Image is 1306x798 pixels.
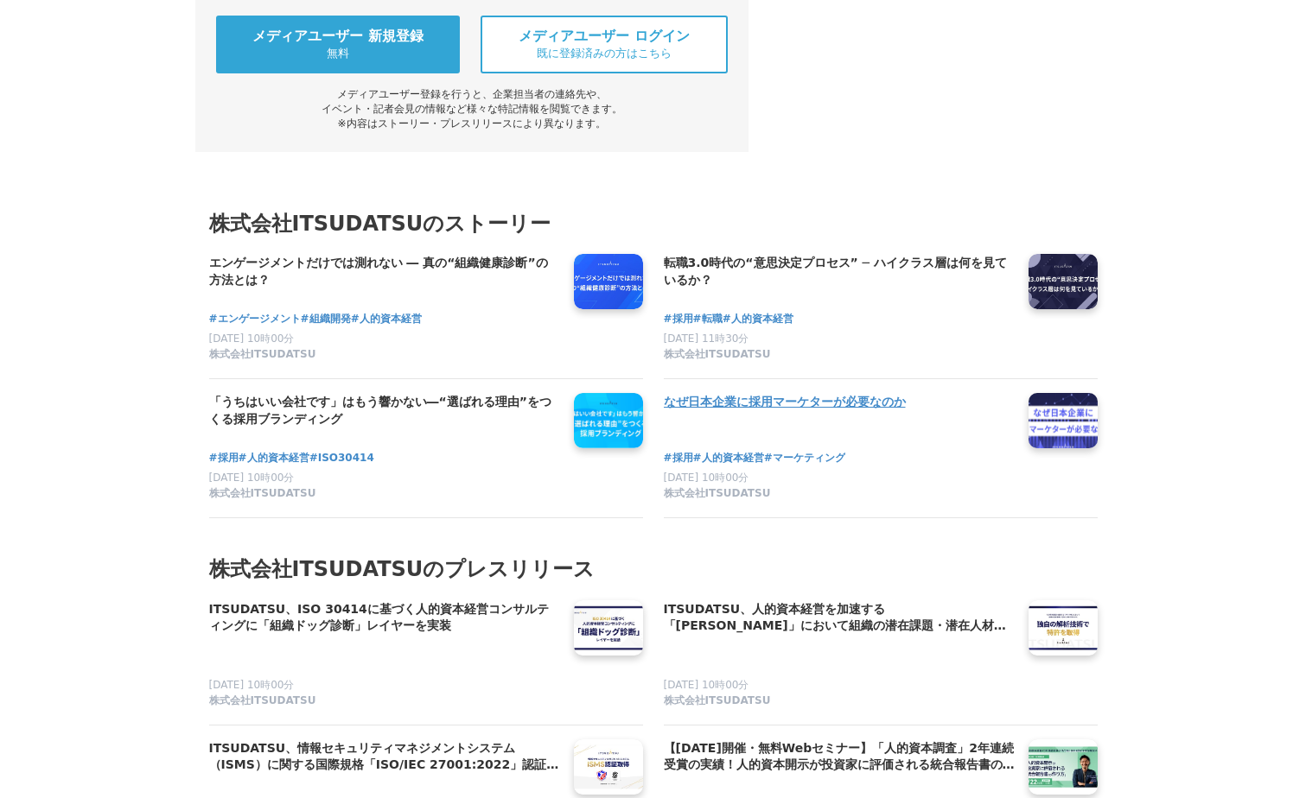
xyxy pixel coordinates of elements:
div: メディアユーザー登録を行うと、企業担当者の連絡先や、 イベント・記者会見の情報など様々な特記情報を閲覧できます。 ※内容はストーリー・プレスリリースにより異なります。 [216,87,728,131]
a: 株式会社ITSUDATSU [664,347,1015,364]
span: 株式会社ITSUDATSU [664,347,771,362]
span: [DATE] 10時00分 [209,472,295,484]
a: #エンゲージメント [209,311,301,327]
a: ITSUDATSU、ISO 30414に基づく人的資本経営コンサルティングに「組織ドッグ診断」レイヤーを実装 [209,600,560,636]
a: エンゲージメントだけでは測れない ― 真の“組織健康診断”の方法とは？ [209,254,560,290]
h4: ITSUDATSU、人的資本経営を加速する「[PERSON_NAME]」において組織の潜在課題・潜在人材を可視化する独自の解析技術で特許を取得 [664,600,1015,636]
span: 株式会社ITSUDATSU [209,486,316,501]
span: 株式会社ITSUDATSU [664,693,771,708]
a: #転職 [693,311,723,327]
span: 株式会社ITSUDATSU [209,347,316,362]
a: #人的資本経営 [239,450,309,466]
a: 株式会社ITSUDATSU [209,693,560,711]
span: [DATE] 10時00分 [209,332,295,345]
a: 株式会社ITSUDATSU [209,347,560,364]
h4: エンゲージメントだけでは測れない ― 真の“組織健康診断”の方法とは？ [209,254,560,289]
a: #採用 [209,450,239,466]
span: 無料 [327,46,349,61]
a: #ISO30414 [309,450,374,466]
h4: 【[DATE]開催・無料Webセミナー】「人的資本調査」2年連続受賞の実績！人的資本開示が投資家に評価される統合報告書の作り方 [664,739,1015,775]
h4: 転職3.0時代の“意思決定プロセス” ─ ハイクラス層は何を見ているか？ [664,254,1015,289]
h3: 株式会社ITSUDATSUのストーリー [209,207,1098,240]
span: 既に登録済みの方はこちら [537,46,672,61]
a: 株式会社ITSUDATSU [209,486,560,503]
a: #人的資本経営 [693,450,764,466]
a: ITSUDATSU、情報セキュリティマネジメントシステム（ISMS）に関する国際規格「ISO/IEC 27001:2022」認証を取得 [209,739,560,776]
a: #採用 [664,450,693,466]
a: 株式会社ITSUDATSU [664,693,1015,711]
a: #人的資本経営 [723,311,793,327]
h4: ITSUDATSU、情報セキュリティマネジメントシステム（ISMS）に関する国際規格「ISO/IEC 27001:2022」認証を取得 [209,739,560,775]
h2: 株式会社ITSUDATSUのプレスリリース [209,553,1098,586]
a: メディアユーザー ログイン 既に登録済みの方はこちら [481,16,727,73]
a: 転職3.0時代の“意思決定プロセス” ─ ハイクラス層は何を見ているか？ [664,254,1015,290]
span: [DATE] 11時30分 [664,332,749,345]
a: メディアユーザー 新規登録 無料 [216,16,461,73]
span: [DATE] 10時00分 [664,679,749,691]
a: なぜ日本企業に採用マーケターが必要なのか [664,393,1015,429]
a: #人的資本経営 [351,311,422,327]
span: 株式会社ITSUDATSU [209,693,316,708]
a: 株式会社ITSUDATSU [664,486,1015,503]
span: メディアユーザー 新規登録 [252,28,424,46]
span: メディアユーザー ログイン [519,28,690,46]
span: 株式会社ITSUDATSU [664,486,771,501]
a: #マーケティング [764,450,845,466]
h4: ITSUDATSU、ISO 30414に基づく人的資本経営コンサルティングに「組織ドッグ診断」レイヤーを実装 [209,600,560,636]
h4: なぜ日本企業に採用マーケターが必要なのか [664,393,1015,412]
a: ITSUDATSU、人的資本経営を加速する「[PERSON_NAME]」において組織の潜在課題・潜在人材を可視化する独自の解析技術で特許を取得 [664,600,1015,636]
a: #組織開発 [301,311,351,327]
a: 【[DATE]開催・無料Webセミナー】「人的資本調査」2年連続受賞の実績！人的資本開示が投資家に評価される統合報告書の作り方 [664,739,1015,776]
span: [DATE] 10時00分 [664,472,749,484]
a: #採用 [664,311,693,327]
span: [DATE] 10時00分 [209,679,295,691]
a: 「うちはいい会社です」はもう響かない―“選ばれる理由”をつくる採用ブランディング [209,393,560,429]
